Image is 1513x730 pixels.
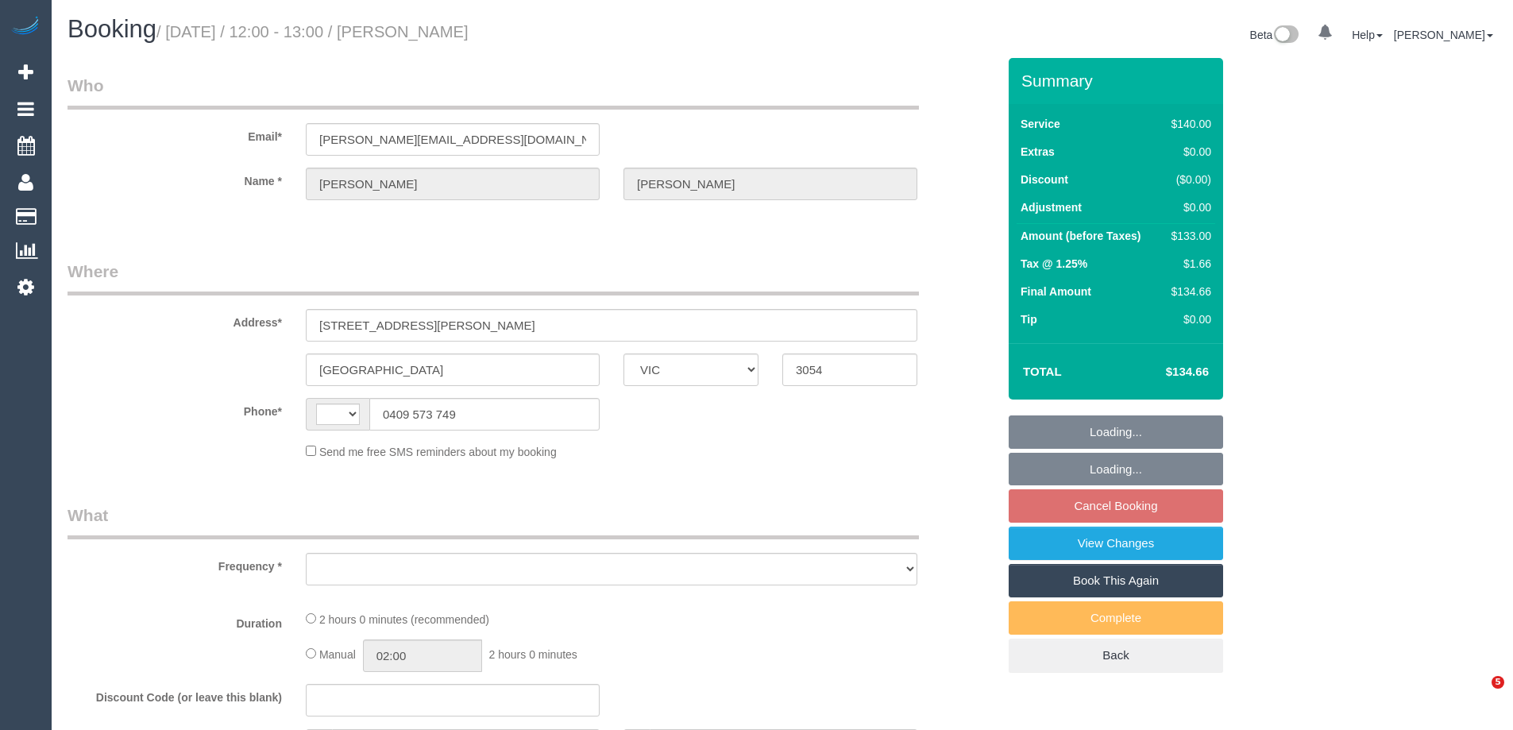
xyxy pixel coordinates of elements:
a: Beta [1250,29,1299,41]
h3: Summary [1021,71,1215,90]
img: Automaid Logo [10,16,41,38]
small: / [DATE] / 12:00 - 13:00 / [PERSON_NAME] [156,23,469,41]
span: 5 [1492,676,1504,689]
label: Tip [1021,311,1037,327]
legend: Where [68,260,919,295]
label: Tax @ 1.25% [1021,256,1087,272]
label: Discount Code (or leave this blank) [56,684,294,705]
label: Amount (before Taxes) [1021,228,1141,244]
div: $1.66 [1165,256,1211,272]
span: Manual [319,648,356,661]
input: Email* [306,123,600,156]
label: Final Amount [1021,284,1091,299]
a: Book This Again [1009,564,1223,597]
iframe: Intercom live chat [1459,676,1497,714]
strong: Total [1023,365,1062,378]
a: [PERSON_NAME] [1394,29,1493,41]
input: Last Name* [623,168,917,200]
div: $133.00 [1165,228,1211,244]
label: Address* [56,309,294,330]
input: First Name* [306,168,600,200]
div: $0.00 [1165,199,1211,215]
div: ($0.00) [1165,172,1211,187]
span: Send me free SMS reminders about my booking [319,446,557,458]
legend: What [68,504,919,539]
span: 2 hours 0 minutes (recommended) [319,613,489,626]
label: Name * [56,168,294,189]
label: Email* [56,123,294,145]
legend: Who [68,74,919,110]
label: Adjustment [1021,199,1082,215]
label: Frequency * [56,553,294,574]
div: $0.00 [1165,311,1211,327]
a: Back [1009,639,1223,672]
span: Booking [68,15,156,43]
span: 2 hours 0 minutes [489,648,577,661]
input: Suburb* [306,353,600,386]
input: Post Code* [782,353,917,386]
div: $134.66 [1165,284,1211,299]
input: Phone* [369,398,600,431]
a: Help [1352,29,1383,41]
div: $140.00 [1165,116,1211,132]
label: Phone* [56,398,294,419]
h4: $134.66 [1118,365,1209,379]
label: Duration [56,610,294,632]
label: Discount [1021,172,1068,187]
div: $0.00 [1165,144,1211,160]
a: View Changes [1009,527,1223,560]
img: New interface [1272,25,1299,46]
label: Extras [1021,144,1055,160]
label: Service [1021,116,1060,132]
